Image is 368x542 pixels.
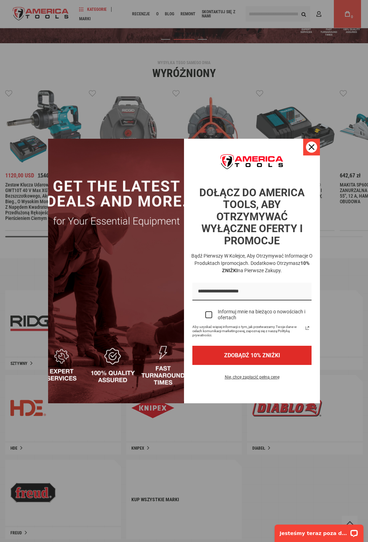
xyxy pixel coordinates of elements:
font: Jesteśmy teraz poza domem. Sprawdź później! [10,10,141,16]
font: DOŁĄCZ DO AMERICA TOOLS, ABY OTRZYMYWAĆ WYŁĄCZNE OFERTY I PROMOCJE [199,186,305,247]
font: Nie, chcę zapłacić pełną cenę [225,375,279,380]
svg: ikona zamknij [309,144,314,150]
iframe: Widżet czatu LiveChat [270,520,368,542]
font: promocjach. Dodatkowo otrzymasz [222,260,300,266]
font: ZDOBĄDŹ 10% ZNIŻKI [224,352,280,359]
font: Informuj mnie na bieżąco o nowościach i ofertach [218,309,305,320]
font: na pierwsze zakupy. [238,268,282,273]
button: Nie, chcę zapłacić pełną cenę [219,373,285,385]
font: Aby uzyskać więcej informacji o tym, jak przetwarzamy Twoje dane w celach komunikacji marketingow... [192,325,297,337]
button: Zamknąć [303,139,320,155]
button: Otwórz widżet czatu LiveChat [80,9,89,17]
font: Bądź pierwszy w kolejce, aby otrzymywać informacje o produktach i [191,253,313,266]
svg: ikona łącza [303,324,312,332]
a: Przeczytaj naszą Politykę prywatności [303,324,312,332]
input: Pole e-mail [192,283,312,300]
button: ZDOBĄDŹ 10% ZNIŻKI [192,346,312,365]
